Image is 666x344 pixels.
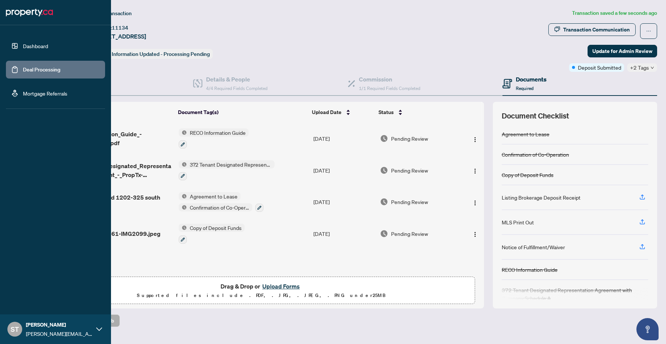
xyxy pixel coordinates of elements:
span: Pending Review [391,166,428,174]
td: [DATE] [310,123,377,154]
div: Agreement to Lease [502,130,549,138]
button: Status Icon372 Tenant Designated Representation Agreement with Company Schedule A [179,160,275,180]
div: Status: [92,49,213,59]
span: View Transaction [92,10,132,17]
td: [DATE] [310,218,377,250]
img: Logo [472,231,478,237]
button: Status IconAgreement to LeaseStatus IconConfirmation of Co-Operation [179,192,263,212]
span: Confirmation of Co-Operation [187,203,252,211]
button: Status IconRECO Information Guide [179,128,249,148]
th: (4) File Name [68,102,175,123]
span: Status [379,108,394,116]
img: Logo [472,168,478,174]
div: Confirmation of Co-Operation [502,150,569,158]
span: 1/1 Required Fields Completed [359,86,420,91]
div: Copy of Deposit Funds [502,171,554,179]
td: [DATE] [310,154,377,186]
th: Document Tag(s) [175,102,309,123]
h4: Commission [359,75,420,84]
button: Logo [469,164,481,176]
span: 4/4 Required Fields Completed [206,86,268,91]
span: 11134 [112,24,128,31]
img: Status Icon [179,128,187,137]
span: +2 Tags [630,63,649,72]
span: [PERSON_NAME][EMAIL_ADDRESS][DOMAIN_NAME] [26,330,92,338]
a: Deal Processing [23,66,60,73]
span: Information Updated - Processing Pending [112,51,210,57]
div: Transaction Communication [563,24,630,36]
img: Status Icon [179,160,187,168]
h4: Details & People [206,75,268,84]
span: ST [11,324,19,334]
span: ellipsis [646,29,651,34]
span: Copy of Deposit Funds [187,224,245,232]
button: Update for Admin Review [588,45,657,57]
span: 372_Tenant_Designated_Representation_Agreement_-_PropTx-[PERSON_NAME].pdf [71,161,172,179]
img: Logo [472,200,478,206]
span: Pending Review [391,230,428,238]
span: Pending Review [391,134,428,143]
div: MLS Print Out [502,218,534,226]
article: Transaction saved a few seconds ago [572,9,657,17]
div: RECO Information Guide [502,265,558,274]
button: Logo [469,196,481,208]
button: Status IconCopy of Deposit Funds [179,224,245,244]
span: Agreement to Lease [187,192,240,200]
span: Reco_Information_Guide_-_RECO_Forms.pdf [71,130,172,147]
button: Upload Forms [260,281,302,291]
button: Logo [469,133,481,144]
img: Status Icon [179,203,187,211]
span: 372 Tenant Designated Representation Agreement with Company Schedule A [187,160,275,168]
a: Mortgage Referrals [23,90,67,97]
span: Deposit Submitted [578,63,621,71]
button: Logo [469,228,481,240]
span: 1759090606861-IMG2099.jpeg [71,229,161,238]
img: Logo [472,137,478,143]
span: Drag & Drop or [221,281,302,291]
div: 372 Tenant Designated Representation Agreement with Company Schedule A [502,286,648,302]
img: Document Status [380,166,388,174]
img: logo [6,7,53,19]
img: Document Status [380,198,388,206]
img: Document Status [380,230,388,238]
span: Required [516,86,534,91]
a: Dashboard [23,43,48,49]
span: RECO Information Guide [187,128,249,137]
div: Notice of Fulfillment/Waiver [502,243,565,251]
th: Upload Date [309,102,375,123]
span: [PERSON_NAME] [26,321,92,329]
span: Pending Review [391,198,428,206]
h4: Documents [516,75,546,84]
span: down [650,66,654,70]
img: Status Icon [179,224,187,232]
span: [STREET_ADDRESS] [92,32,146,41]
span: Lease Accepted 1202-325 south park.pdf [71,193,172,211]
span: Document Checklist [502,111,569,121]
button: Open asap [636,318,659,340]
span: Upload Date [312,108,342,116]
p: Supported files include .PDF, .JPG, .JPEG, .PNG under 25 MB [52,291,470,300]
span: Drag & Drop orUpload FormsSupported files include .PDF, .JPG, .JPEG, .PNG under25MB [48,277,475,304]
img: Document Status [380,134,388,143]
img: Status Icon [179,192,187,200]
span: Update for Admin Review [592,45,652,57]
div: Listing Brokerage Deposit Receipt [502,193,581,201]
th: Status [376,102,458,123]
td: [DATE] [310,186,377,218]
button: Transaction Communication [548,23,636,36]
